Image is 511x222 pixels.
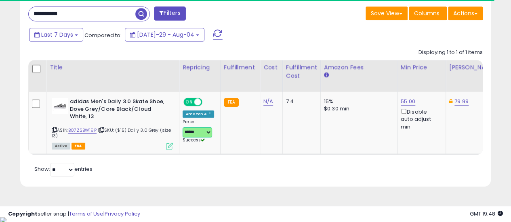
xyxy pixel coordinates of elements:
[52,143,70,149] span: All listings currently available for purchase on Amazon
[324,98,391,105] div: 15%
[409,6,447,20] button: Columns
[52,98,68,114] img: 31zIqMxfSIL._SL40_.jpg
[70,98,168,122] b: adidas Men's Daily 3.0 Skate Shoe, Dove Grey/Core Black/Cloud White, 13
[470,210,503,218] span: 2025-08-12 19:48 GMT
[366,6,408,20] button: Save View
[401,98,415,106] a: 55.00
[8,210,38,218] strong: Copyright
[183,137,205,143] span: Success
[52,98,173,149] div: ASIN:
[324,105,391,112] div: $0.30 min
[449,63,497,72] div: [PERSON_NAME]
[414,9,440,17] span: Columns
[286,98,314,105] div: 7.4
[448,6,483,20] button: Actions
[263,63,279,72] div: Cost
[286,63,317,80] div: Fulfillment Cost
[224,98,239,107] small: FBA
[34,165,93,173] span: Show: entries
[52,127,171,139] span: | SKU: ($15) Daily 3.0 Grey (size 13)
[84,31,122,39] span: Compared to:
[401,63,442,72] div: Min Price
[201,99,214,106] span: OFF
[418,49,483,56] div: Displaying 1 to 1 of 1 items
[401,107,440,131] div: Disable auto adjust min
[224,63,257,72] div: Fulfillment
[69,210,103,218] a: Terms of Use
[50,63,176,72] div: Title
[183,110,214,118] div: Amazon AI *
[184,99,194,106] span: ON
[137,31,194,39] span: [DATE]-29 - Aug-04
[263,98,273,106] a: N/A
[71,143,85,149] span: FBA
[68,127,97,134] a: B07ZSBW19P
[324,63,394,72] div: Amazon Fees
[105,210,140,218] a: Privacy Policy
[454,98,469,106] a: 79.99
[29,28,83,41] button: Last 7 Days
[154,6,185,21] button: Filters
[125,28,204,41] button: [DATE]-29 - Aug-04
[41,31,73,39] span: Last 7 Days
[8,210,140,218] div: seller snap | |
[183,119,214,143] div: Preset:
[183,63,217,72] div: Repricing
[324,72,329,79] small: Amazon Fees.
